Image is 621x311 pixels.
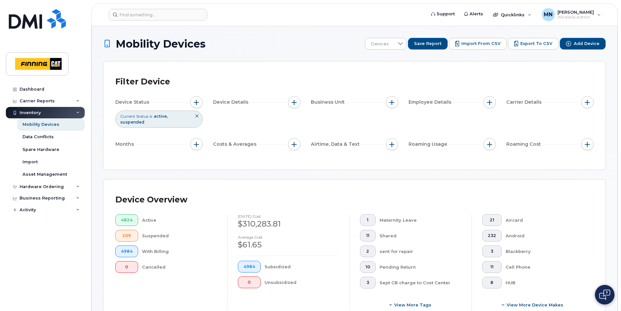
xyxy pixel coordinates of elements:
div: Blackberry [506,245,584,257]
div: With Billing [142,245,217,257]
span: 1 [366,217,370,223]
span: Costs & Averages [213,141,258,148]
button: 10 [360,261,376,273]
div: Suspended [142,230,217,242]
button: View More Device Makes [482,299,583,311]
span: Business Unit [311,99,347,106]
span: 4984 [121,249,133,254]
span: Add Device [574,41,599,47]
div: Unsubsidized [265,276,339,288]
span: 0 [243,280,255,285]
span: 4984 [243,264,255,269]
span: 8 [488,280,496,285]
span: Current Status [120,113,148,119]
div: $61.65 [238,239,339,250]
button: 3 [360,277,376,289]
div: Cancelled [142,261,217,273]
img: Open chat [599,289,610,300]
button: 4984 [238,261,261,273]
button: 1 [360,214,376,226]
div: Active [142,214,217,226]
span: Airtime, Data & Text [311,141,362,148]
button: 2 [360,245,376,257]
div: Aircard [506,214,584,226]
div: Maternity Leave [380,214,461,226]
button: 209 [115,230,138,242]
button: 232 [482,230,502,242]
h4: [DATE] cost [238,214,339,218]
div: Device Overview [115,191,187,208]
div: Sept CB charge to Cost Center [380,277,461,289]
span: Save Report [414,41,441,47]
div: Pending Return [380,261,461,273]
span: 11 [488,264,496,270]
span: 21 [488,217,496,223]
button: 4984 [115,245,138,257]
button: 0 [115,261,138,273]
button: 3 [482,245,502,257]
span: View more tags [394,302,431,308]
button: 11 [360,230,376,242]
button: 8 [482,277,502,289]
button: View more tags [360,299,461,311]
button: 4824 [115,214,138,226]
span: Device Status [115,99,151,106]
span: 232 [488,233,496,238]
span: 3 [488,249,496,254]
span: Import from CSV [461,41,500,47]
div: Android [506,230,584,242]
div: sent for repair [380,245,461,257]
span: 11 [366,233,370,238]
div: $310,283.81 [238,218,339,230]
span: Devices [365,38,394,50]
button: Export to CSV [508,38,558,50]
button: 21 [482,214,502,226]
div: Subsidized [265,261,339,273]
button: Save Report [408,38,448,50]
span: active [154,114,168,119]
span: Employee Details [409,99,453,106]
span: Roaming Usage [409,141,449,148]
span: Export to CSV [520,41,552,47]
div: Filter Device [115,73,170,90]
div: Shared [380,230,461,242]
span: is [150,113,152,119]
span: Months [115,141,136,148]
span: Mobility Devices [116,38,206,50]
span: 4824 [121,217,133,223]
span: 3 [366,280,370,285]
span: suspended [120,120,144,125]
span: 0 [121,264,133,270]
button: Add Device [560,38,606,50]
span: 10 [366,264,370,270]
span: View More Device Makes [507,302,563,308]
button: 0 [238,276,261,288]
span: 209 [121,233,133,238]
span: Carrier Details [506,99,543,106]
button: 11 [482,261,502,273]
div: HUB [506,277,584,289]
span: Roaming Cost [506,141,543,148]
div: Cell Phone [506,261,584,273]
h4: Average cost [238,235,339,239]
span: 2 [366,249,370,254]
button: Import from CSV [449,38,507,50]
span: Device Details [213,99,250,106]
